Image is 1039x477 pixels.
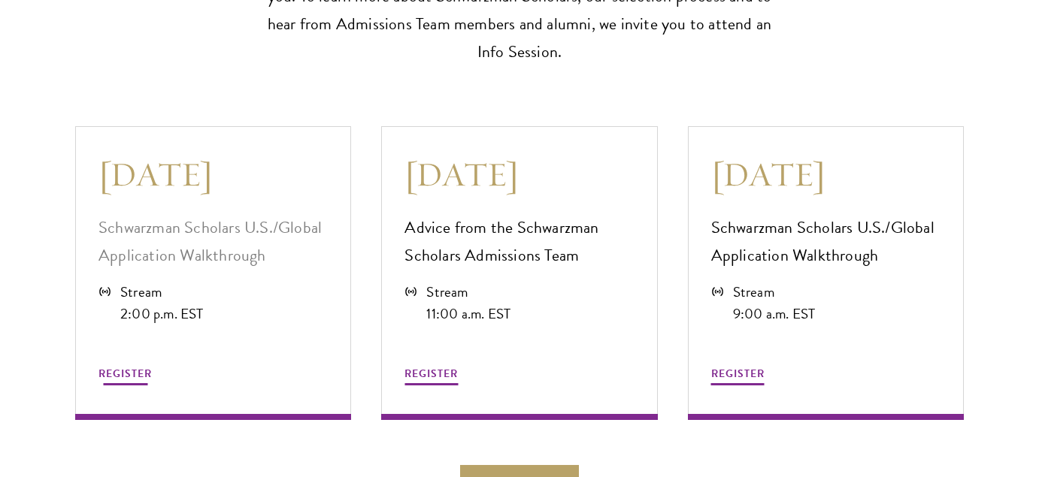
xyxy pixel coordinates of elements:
a: [DATE] Advice from the Schwarzman Scholars Admissions Team Stream 11:00 a.m. EST REGISTER [381,126,657,420]
a: [DATE] Schwarzman Scholars U.S./Global Application Walkthrough Stream 2:00 p.m. EST REGISTER [75,126,351,420]
h3: [DATE] [711,153,941,195]
div: Stream [733,281,816,303]
button: REGISTER [404,364,458,388]
a: [DATE] Schwarzman Scholars U.S./Global Application Walkthrough Stream 9:00 a.m. EST REGISTER [688,126,964,420]
span: REGISTER [711,366,765,382]
button: REGISTER [98,364,152,388]
p: Advice from the Schwarzman Scholars Admissions Team [404,214,634,270]
div: 9:00 a.m. EST [733,303,816,325]
p: Schwarzman Scholars U.S./Global Application Walkthrough [711,214,941,270]
span: REGISTER [98,366,152,382]
button: REGISTER [711,364,765,388]
span: REGISTER [404,366,458,382]
p: Schwarzman Scholars U.S./Global Application Walkthrough [98,214,328,270]
div: 2:00 p.m. EST [120,303,204,325]
h3: [DATE] [404,153,634,195]
div: Stream [426,281,510,303]
div: 11:00 a.m. EST [426,303,510,325]
div: Stream [120,281,204,303]
h3: [DATE] [98,153,328,195]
